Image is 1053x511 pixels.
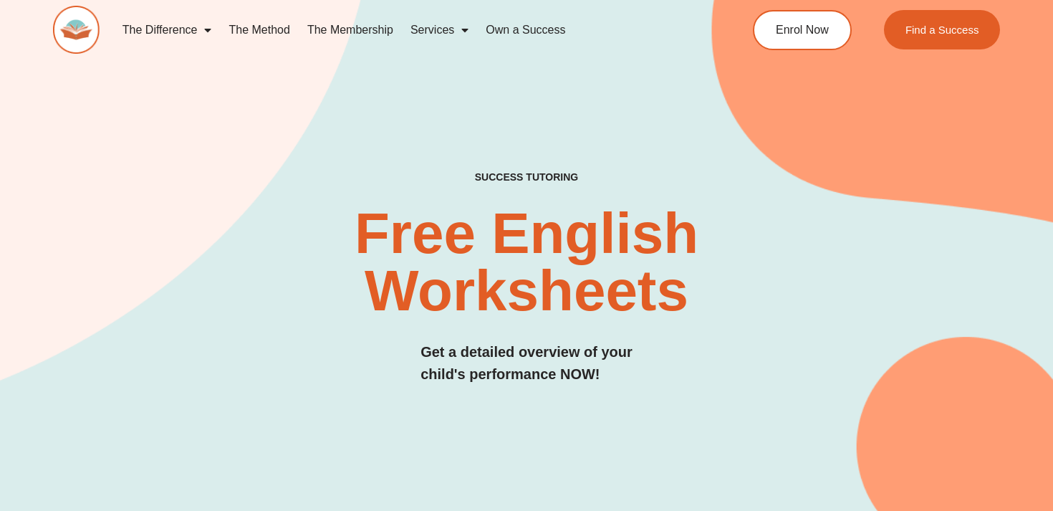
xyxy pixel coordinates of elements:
[220,14,298,47] a: The Method
[386,171,667,183] h4: SUCCESS TUTORING​
[114,14,699,47] nav: Menu
[420,341,633,386] h3: Get a detailed overview of your child's performance NOW!
[884,10,1001,49] a: Find a Success
[776,24,829,36] span: Enrol Now
[299,14,402,47] a: The Membership
[477,14,574,47] a: Own a Success
[213,205,839,320] h2: Free English Worksheets​
[114,14,221,47] a: The Difference
[753,10,852,50] a: Enrol Now
[905,24,979,35] span: Find a Success
[402,14,477,47] a: Services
